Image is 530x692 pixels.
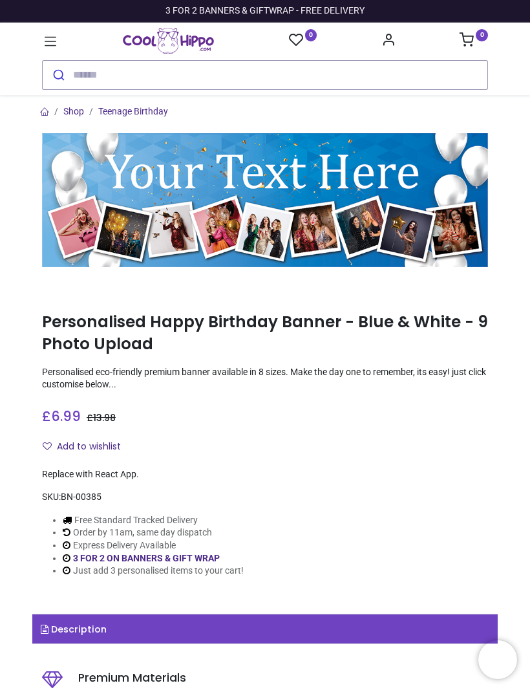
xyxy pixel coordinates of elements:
a: Description [32,614,498,644]
li: Just add 3 personalised items to your cart! [63,565,244,578]
sup: 0 [305,29,317,41]
div: 3 FOR 2 BANNERS & GIFTWRAP - FREE DELIVERY [165,5,365,17]
p: Personalised eco-friendly premium banner available in 8 sizes. Make the day one to remember, its ... [42,366,488,391]
iframe: Brevo live chat [478,640,517,679]
img: Cool Hippo [123,28,214,54]
div: SKU: [42,491,488,504]
span: £ [42,407,81,426]
li: Free Standard Tracked Delivery [63,514,244,527]
a: Account Info [381,36,396,47]
a: Teenage Birthday [98,106,168,116]
span: £ [87,411,116,424]
a: 0 [289,32,317,49]
h5: Premium Materials [78,670,488,686]
a: 3 FOR 2 ON BANNERS & GIFT WRAP [73,553,220,563]
a: Logo of Cool Hippo [123,28,214,54]
span: 6.99 [51,407,81,426]
span: 13.98 [93,411,116,424]
a: Shop [63,106,84,116]
li: Express Delivery Available [63,539,244,552]
span: BN-00385 [61,492,101,502]
i: Add to wishlist [43,442,52,451]
img: Personalised Happy Birthday Banner - Blue & White - 9 Photo Upload [42,133,488,267]
a: 0 [460,36,488,47]
sup: 0 [476,29,488,41]
h1: Personalised Happy Birthday Banner - Blue & White - 9 Photo Upload [42,311,488,356]
button: Submit [43,61,73,89]
div: Replace with React App. [42,468,488,481]
button: Add to wishlistAdd to wishlist [42,436,132,458]
li: Order by 11am, same day dispatch [63,526,244,539]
